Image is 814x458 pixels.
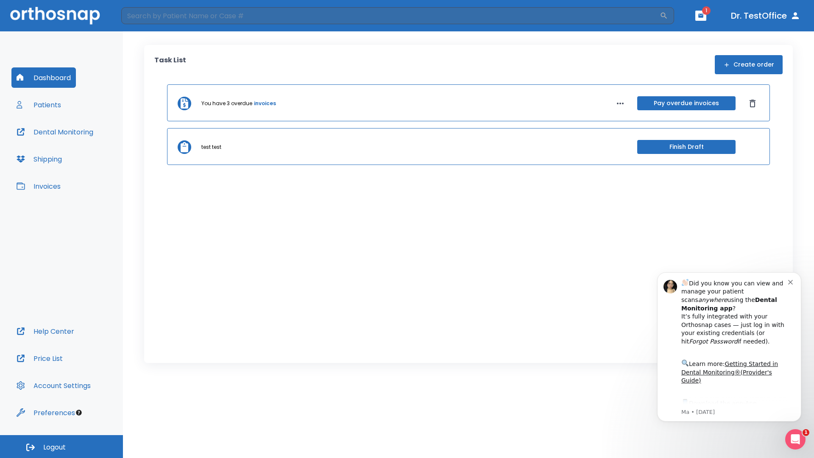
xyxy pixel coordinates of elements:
[11,402,80,423] button: Preferences
[11,348,68,369] button: Price List
[144,18,151,25] button: Dismiss notification
[785,429,806,450] iframe: Intercom live chat
[43,443,66,452] span: Logout
[201,100,252,107] p: You have 3 overdue
[728,8,804,23] button: Dr. TestOffice
[11,95,66,115] button: Patients
[121,7,660,24] input: Search by Patient Name or Case #
[746,97,759,110] button: Dismiss
[11,375,96,396] button: Account Settings
[37,140,112,156] a: App Store
[201,143,221,151] p: test test
[803,429,809,436] span: 1
[644,260,814,435] iframe: Intercom notifications message
[11,149,67,169] button: Shipping
[11,67,76,88] button: Dashboard
[154,55,186,74] p: Task List
[11,176,66,196] button: Invoices
[254,100,276,107] a: invoices
[11,321,79,341] button: Help Center
[637,140,736,154] button: Finish Draft
[715,55,783,74] button: Create order
[10,7,100,24] img: Orthosnap
[75,409,83,416] div: Tooltip anchor
[37,138,144,182] div: Download the app: | ​ Let us know if you need help getting started!
[37,149,144,156] p: Message from Ma, sent 4w ago
[637,96,736,110] button: Pay overdue invoices
[702,6,711,15] span: 1
[11,122,98,142] button: Dental Monitoring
